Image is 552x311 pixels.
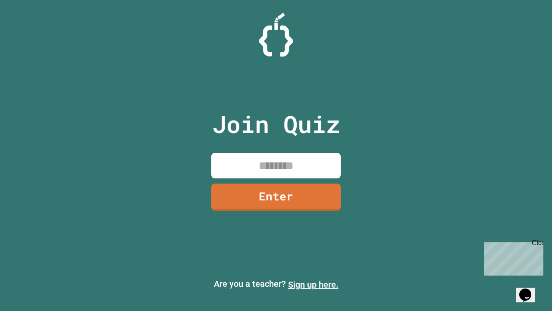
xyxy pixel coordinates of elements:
iframe: chat widget [480,239,543,276]
div: Chat with us now!Close [3,3,60,55]
p: Are you a teacher? [7,277,545,291]
iframe: chat widget [516,276,543,302]
p: Join Quiz [212,106,340,142]
img: Logo.svg [259,13,293,57]
a: Enter [211,184,341,211]
a: Sign up here. [288,279,339,290]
